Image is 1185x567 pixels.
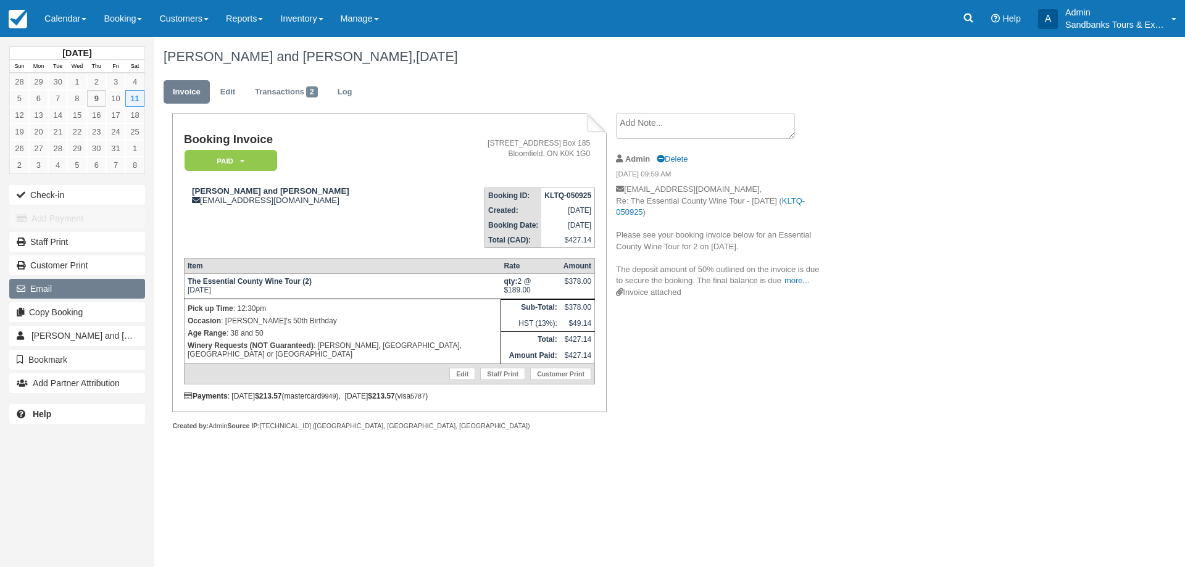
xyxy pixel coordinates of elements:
td: $427.14 [541,233,594,248]
a: Staff Print [9,232,145,252]
a: 29 [67,140,86,157]
p: : [PERSON_NAME]'s 50th Birthday [188,315,497,327]
a: Edit [449,368,475,380]
th: Sub-Total: [501,300,560,316]
th: Item [184,259,501,274]
td: [DATE] [541,218,594,233]
a: 29 [29,73,48,90]
a: 28 [10,73,29,90]
a: 30 [87,140,106,157]
a: more... [784,276,809,285]
td: 2 @ $189.00 [501,274,560,299]
a: 26 [10,140,29,157]
a: Log [328,80,362,104]
th: Sun [10,60,29,73]
div: : [DATE] (mastercard ), [DATE] (visa ) [184,392,595,400]
th: Booking ID: [484,188,541,204]
a: Transactions2 [246,80,327,104]
i: Help [991,14,1000,23]
span: Help [1002,14,1021,23]
th: Total (CAD): [484,233,541,248]
a: 24 [106,123,125,140]
th: Amount Paid: [501,348,560,364]
a: 16 [87,107,106,123]
a: 1 [67,73,86,90]
a: 2 [10,157,29,173]
th: Mon [29,60,48,73]
small: 9949 [322,392,336,400]
a: Edit [211,80,244,104]
button: Check-in [9,185,145,205]
a: Paid [184,149,273,172]
strong: Payments [184,392,228,400]
a: 4 [48,157,67,173]
th: Created: [484,203,541,218]
a: 19 [10,123,29,140]
a: 25 [125,123,144,140]
a: 8 [67,90,86,107]
strong: Winery Requests (NOT Guaranteed) [188,341,314,350]
a: 17 [106,107,125,123]
a: Delete [657,154,688,163]
strong: KLTQ-050925 [544,191,591,200]
a: 2 [87,73,106,90]
th: Wed [67,60,86,73]
div: Admin [TECHNICAL_ID] ([GEOGRAPHIC_DATA], [GEOGRAPHIC_DATA], [GEOGRAPHIC_DATA]) [172,421,606,431]
a: Customer Print [9,255,145,275]
a: 4 [125,73,144,90]
a: 3 [106,73,125,90]
strong: Created by: [172,422,209,429]
a: 22 [67,123,86,140]
strong: [DATE] [62,48,91,58]
h1: [PERSON_NAME] and [PERSON_NAME], [164,49,1034,64]
h1: Booking Invoice [184,133,429,146]
a: 9 [87,90,106,107]
button: Copy Booking [9,302,145,322]
th: Rate [501,259,560,274]
a: 23 [87,123,106,140]
a: 21 [48,123,67,140]
a: 11 [125,90,144,107]
a: 13 [29,107,48,123]
th: Fri [106,60,125,73]
td: $427.14 [560,332,595,348]
span: [DATE] [416,49,458,64]
a: Customer Print [530,368,591,380]
a: 30 [48,73,67,90]
th: Amount [560,259,595,274]
button: Add Partner Attribution [9,373,145,393]
strong: [PERSON_NAME] and [PERSON_NAME] [192,186,349,196]
div: Invoice attached [616,287,824,299]
div: A [1038,9,1058,29]
small: 5787 [410,392,425,400]
div: [EMAIL_ADDRESS][DOMAIN_NAME] [184,186,429,205]
div: $378.00 [563,277,591,296]
p: Sandbanks Tours & Experiences [1065,19,1164,31]
a: 7 [48,90,67,107]
td: [DATE] [541,203,594,218]
p: : 38 and 50 [188,327,497,339]
a: 8 [125,157,144,173]
a: 15 [67,107,86,123]
strong: Occasion [188,317,221,325]
p: [EMAIL_ADDRESS][DOMAIN_NAME], Re: The Essential County Wine Tour - [DATE] ( ) Please see your boo... [616,184,824,287]
p: : 12:30pm [188,302,497,315]
th: Thu [87,60,106,73]
a: 12 [10,107,29,123]
strong: qty [504,277,517,286]
a: 1 [125,140,144,157]
th: Booking Date: [484,218,541,233]
button: Add Payment [9,209,145,228]
a: Staff Print [480,368,525,380]
a: Help [9,404,145,424]
th: Total: [501,332,560,348]
td: $49.14 [560,316,595,332]
a: 27 [29,140,48,157]
a: 3 [29,157,48,173]
strong: The Essential County Wine Tour (2) [188,277,312,286]
td: $378.00 [560,300,595,316]
b: Help [33,409,51,419]
td: HST (13%): [501,316,560,332]
a: 18 [125,107,144,123]
strong: Pick up Time [188,304,233,313]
